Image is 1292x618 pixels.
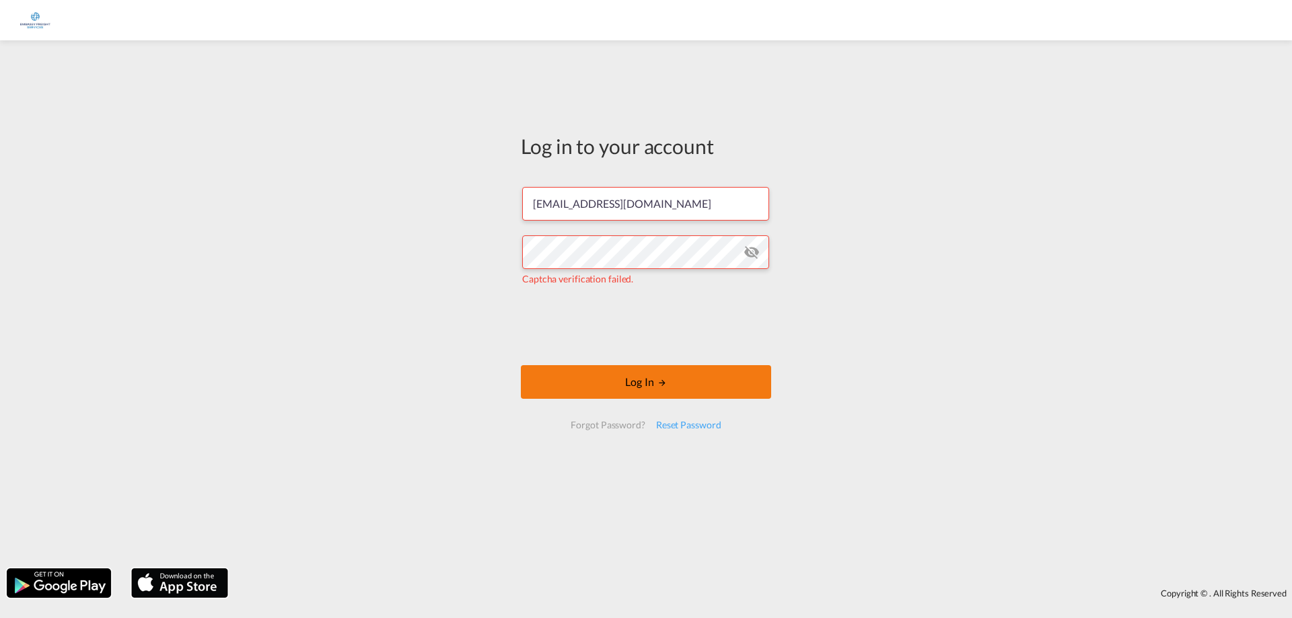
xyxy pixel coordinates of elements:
[744,244,760,260] md-icon: icon-eye-off
[521,365,771,399] button: LOGIN
[522,273,633,284] span: Captcha verification failed.
[544,299,748,352] iframe: reCAPTCHA
[651,413,727,437] div: Reset Password
[5,567,112,599] img: google.png
[130,567,229,599] img: apple.png
[235,582,1292,605] div: Copyright © . All Rights Reserved
[522,187,769,221] input: Enter email/phone number
[565,413,650,437] div: Forgot Password?
[521,132,771,160] div: Log in to your account
[20,5,50,36] img: e1326340b7c511ef854e8d6a806141ad.jpg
